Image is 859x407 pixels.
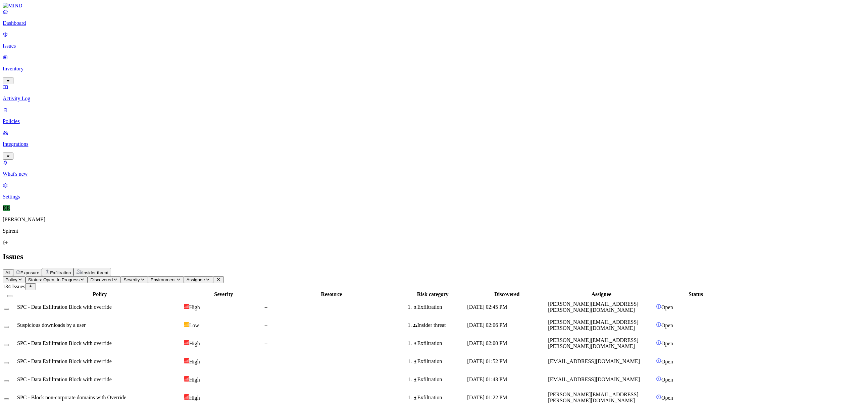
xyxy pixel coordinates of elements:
div: Risk category [400,291,466,297]
span: Environment [151,277,176,282]
span: – [265,322,267,328]
div: Resource [265,291,398,297]
div: Exfiltration [413,395,466,401]
span: [PERSON_NAME][EMAIL_ADDRESS][PERSON_NAME][DOMAIN_NAME] [548,319,638,331]
p: Activity Log [3,96,856,102]
div: Exfiltration [413,358,466,364]
img: severity-high [184,394,189,400]
a: Activity Log [3,84,856,102]
p: Dashboard [3,20,856,26]
p: [PERSON_NAME] [3,217,856,223]
span: [DATE] 02:45 PM [467,304,507,310]
div: Severity [184,291,263,297]
a: Dashboard [3,9,856,26]
span: High [189,359,200,364]
button: Select all [7,295,12,297]
img: severity-high [184,376,189,382]
span: SPC - Data Exfiltration Block with override [17,376,112,382]
span: Insider threat [82,270,108,275]
img: status-open [656,304,661,309]
p: Issues [3,43,856,49]
img: status-open [656,340,661,345]
img: status-open [656,358,661,363]
span: SPC - Data Exfiltration Block with override [17,304,112,310]
p: Inventory [3,66,856,72]
span: Low [189,323,199,328]
div: Discovered [467,291,547,297]
span: SPC - Data Exfiltration Block with override [17,340,112,346]
p: Policies [3,118,856,124]
button: Select row [4,344,9,346]
span: High [189,395,200,401]
span: Policy [5,277,17,282]
img: status-open [656,322,661,327]
span: Open [661,304,673,310]
img: severity-high [184,358,189,363]
span: Open [661,359,673,364]
span: [PERSON_NAME][EMAIL_ADDRESS][PERSON_NAME][DOMAIN_NAME] [548,337,638,349]
span: [EMAIL_ADDRESS][DOMAIN_NAME] [548,358,640,364]
div: Status [656,291,736,297]
div: Exfiltration [413,304,466,310]
div: Exfiltration [413,340,466,346]
span: [PERSON_NAME][EMAIL_ADDRESS][PERSON_NAME][DOMAIN_NAME] [548,392,638,403]
p: Settings [3,194,856,200]
span: – [265,304,267,310]
span: [DATE] 02:06 PM [467,322,507,328]
a: Integrations [3,130,856,159]
div: Assignee [548,291,655,297]
a: Settings [3,182,856,200]
a: What's new [3,160,856,177]
span: Exfiltration [50,270,71,275]
span: KR [3,205,10,211]
span: Open [661,377,673,383]
img: severity-low [184,322,189,327]
span: – [265,340,267,346]
span: SPC - Block non-corporate domains with Override [17,395,126,400]
span: Exposure [20,270,39,275]
span: Open [661,323,673,328]
span: High [189,304,200,310]
span: – [265,376,267,382]
span: Discovered [90,277,113,282]
a: Inventory [3,54,856,83]
p: Integrations [3,141,856,147]
span: Severity [123,277,140,282]
span: Open [661,395,673,401]
span: Suspicious downloads by a user [17,322,86,328]
img: status-open [656,394,661,400]
p: Spirent [3,228,856,234]
h2: Issues [3,252,856,261]
span: Open [661,341,673,346]
span: – [265,395,267,400]
img: MIND [3,3,22,9]
span: High [189,377,200,383]
div: Exfiltration [413,376,466,383]
span: All [5,270,10,275]
span: SPC - Data Exfiltration Block with override [17,358,112,364]
a: MIND [3,3,856,9]
span: 134 Issues [3,284,25,289]
button: Select row [4,308,9,310]
img: status-open [656,376,661,382]
div: Policy [17,291,183,297]
span: – [265,358,267,364]
span: Assignee [187,277,205,282]
a: Issues [3,32,856,49]
span: [DATE] 02:00 PM [467,340,507,346]
span: High [189,341,200,346]
p: What's new [3,171,856,177]
span: [EMAIL_ADDRESS][DOMAIN_NAME] [548,376,640,382]
span: [DATE] 01:52 PM [467,358,507,364]
button: Select row [4,398,9,400]
span: [PERSON_NAME][EMAIL_ADDRESS][PERSON_NAME][DOMAIN_NAME] [548,301,638,313]
a: Policies [3,107,856,124]
button: Select row [4,380,9,382]
img: severity-high [184,304,189,309]
span: [DATE] 01:22 PM [467,395,507,400]
button: Select row [4,326,9,328]
button: Select row [4,362,9,364]
span: [DATE] 01:43 PM [467,376,507,382]
img: severity-high [184,340,189,345]
div: Insider threat [413,322,466,328]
